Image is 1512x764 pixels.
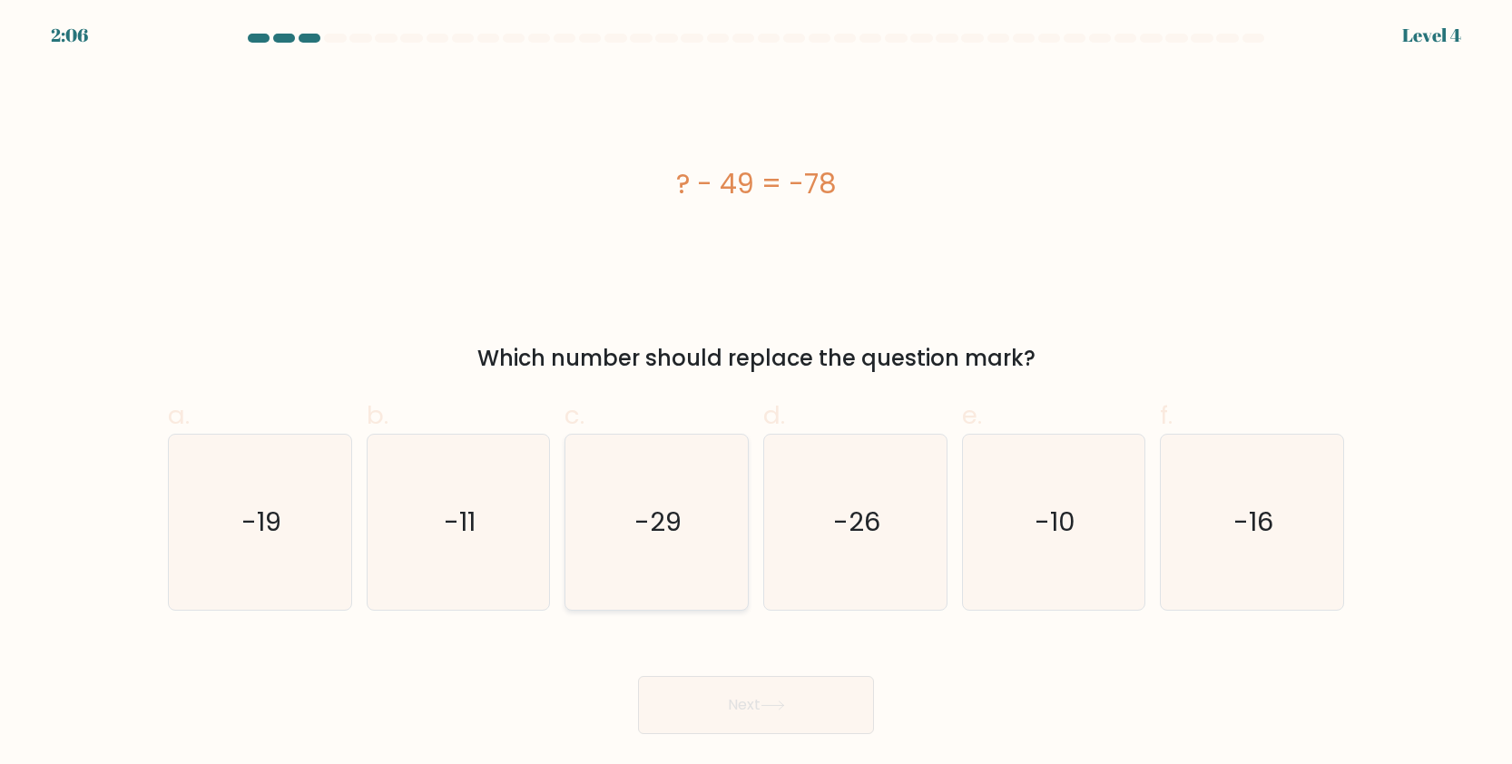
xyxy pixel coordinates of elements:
[444,504,476,540] text: -11
[168,397,190,433] span: a.
[1234,504,1274,540] text: -16
[51,22,88,49] div: 2:06
[763,397,785,433] span: d.
[1035,504,1075,540] text: -10
[565,397,584,433] span: c.
[168,163,1344,204] div: ? - 49 = -78
[179,342,1333,375] div: Which number should replace the question mark?
[241,504,281,540] text: -19
[1402,22,1461,49] div: Level 4
[367,397,388,433] span: b.
[1160,397,1173,433] span: f.
[635,504,682,540] text: -29
[833,504,880,540] text: -26
[962,397,982,433] span: e.
[638,676,874,734] button: Next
